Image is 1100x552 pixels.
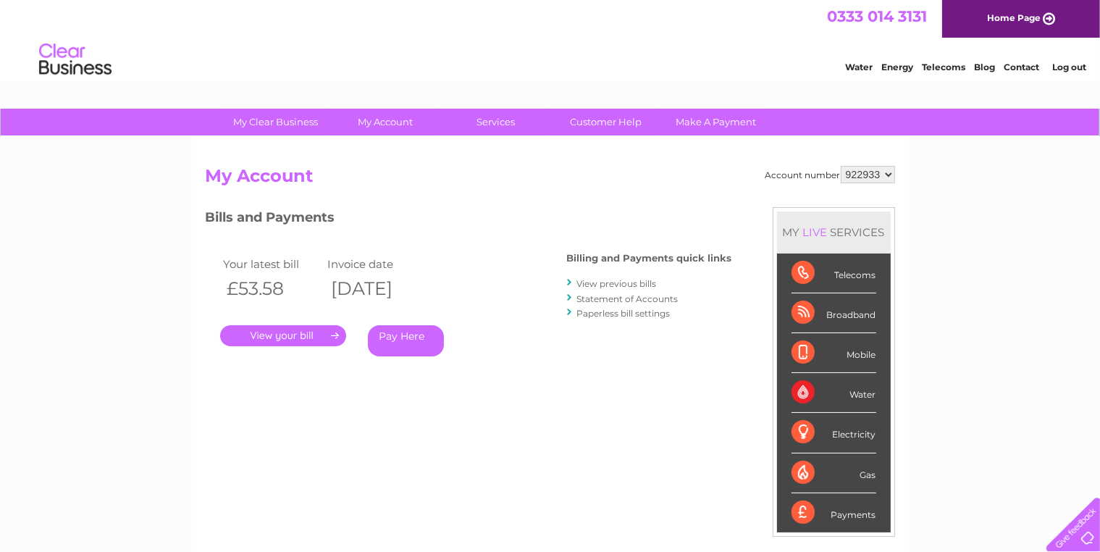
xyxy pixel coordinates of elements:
[326,109,445,135] a: My Account
[792,373,876,413] div: Water
[577,293,679,304] a: Statement of Accounts
[792,453,876,493] div: Gas
[765,166,895,183] div: Account number
[792,493,876,532] div: Payments
[577,278,657,289] a: View previous bills
[38,38,112,82] img: logo.png
[567,253,732,264] h4: Billing and Payments quick links
[206,207,732,233] h3: Bills and Payments
[792,333,876,373] div: Mobile
[845,62,873,72] a: Water
[792,254,876,293] div: Telecoms
[216,109,335,135] a: My Clear Business
[324,254,428,274] td: Invoice date
[922,62,965,72] a: Telecoms
[368,325,444,356] a: Pay Here
[436,109,555,135] a: Services
[792,413,876,453] div: Electricity
[220,274,324,304] th: £53.58
[324,274,428,304] th: [DATE]
[209,8,893,70] div: Clear Business is a trading name of Verastar Limited (registered in [GEOGRAPHIC_DATA] No. 3667643...
[827,7,927,25] a: 0333 014 3131
[792,293,876,333] div: Broadband
[881,62,913,72] a: Energy
[577,308,671,319] a: Paperless bill settings
[206,166,895,193] h2: My Account
[800,225,831,239] div: LIVE
[220,325,346,346] a: .
[974,62,995,72] a: Blog
[546,109,666,135] a: Customer Help
[1052,62,1086,72] a: Log out
[220,254,324,274] td: Your latest bill
[656,109,776,135] a: Make A Payment
[777,212,891,253] div: MY SERVICES
[1004,62,1039,72] a: Contact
